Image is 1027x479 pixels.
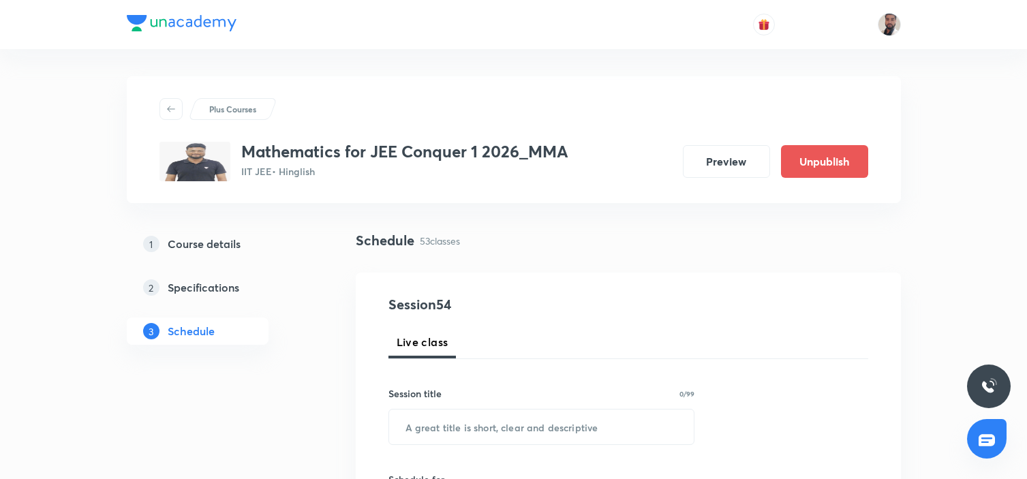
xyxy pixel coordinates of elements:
h5: Course details [168,236,241,252]
img: SHAHNAWAZ AHMAD [878,13,901,36]
a: 1Course details [127,230,312,258]
img: Company Logo [127,15,236,31]
button: Preview [683,145,770,178]
a: 2Specifications [127,274,312,301]
h4: Schedule [356,230,414,251]
span: Live class [397,334,448,350]
img: ttu [981,378,997,395]
h4: Session 54 [388,294,637,315]
h5: Schedule [168,323,215,339]
img: 0b5c178669a64e52ab366fa8f3618caf.jpg [159,142,230,181]
p: 3 [143,323,159,339]
p: 53 classes [420,234,460,248]
button: Unpublish [781,145,868,178]
input: A great title is short, clear and descriptive [389,410,694,444]
p: Plus Courses [209,103,256,115]
img: avatar [758,18,770,31]
a: Company Logo [127,15,236,35]
h6: Session title [388,386,442,401]
p: IIT JEE • Hinglish [241,164,568,179]
p: 0/99 [679,390,694,397]
p: 2 [143,279,159,296]
h3: Mathematics for JEE Conquer 1 2026_MMA [241,142,568,161]
h5: Specifications [168,279,239,296]
p: 1 [143,236,159,252]
button: avatar [753,14,775,35]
